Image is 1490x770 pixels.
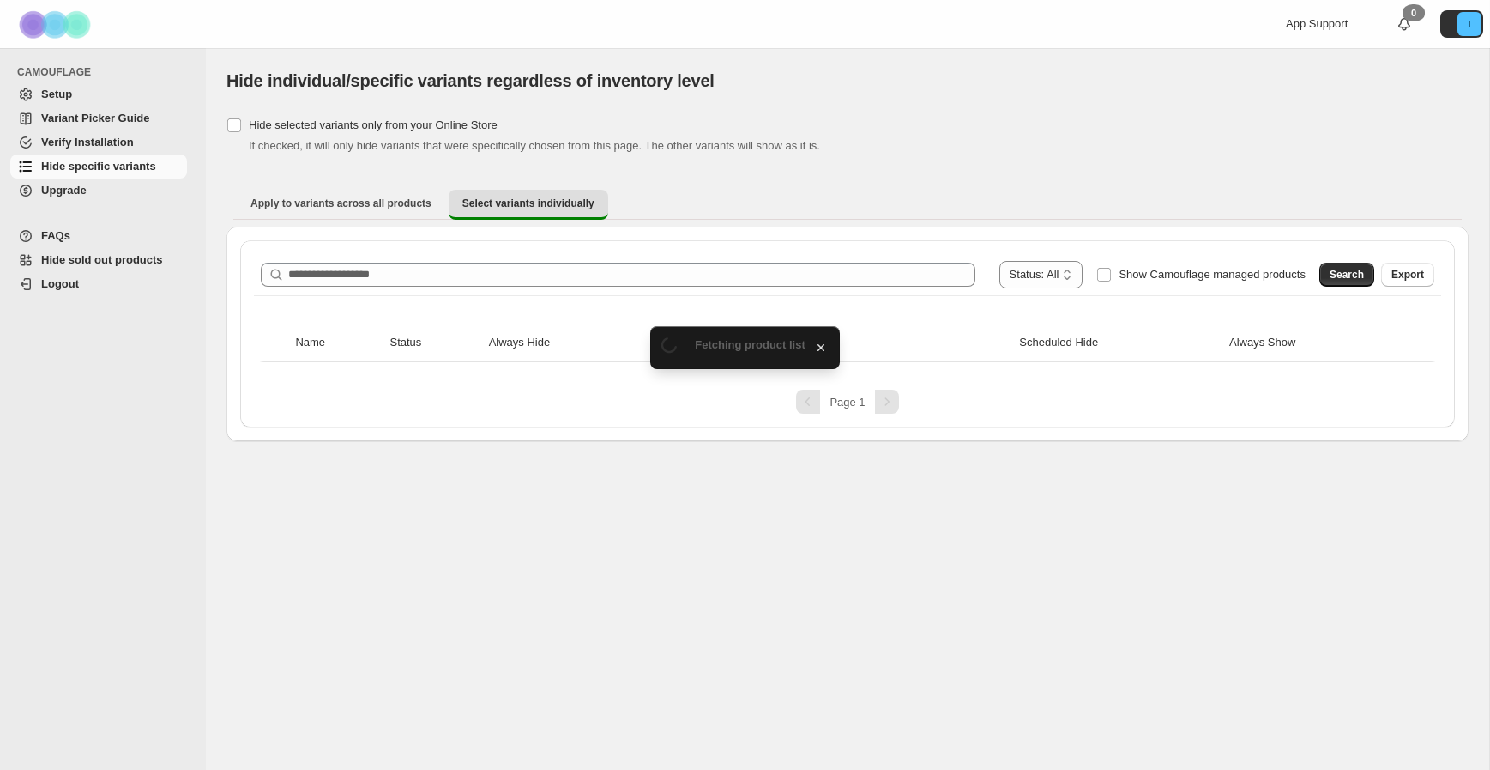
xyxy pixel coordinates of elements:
span: Export [1391,268,1424,282]
th: Selected/Excluded Countries [653,324,1015,362]
th: Always Show [1224,324,1405,362]
th: Status [384,324,483,362]
a: Hide specific variants [10,155,187,179]
button: Apply to variants across all products [237,190,445,217]
img: Camouflage [14,1,100,48]
span: FAQs [41,229,70,242]
text: I [1468,19,1470,29]
span: Verify Installation [41,136,134,149]
a: Logout [10,272,187,296]
span: Hide sold out products [41,253,163,266]
span: Select variants individually [462,197,594,210]
th: Always Hide [484,324,653,362]
span: App Support [1286,17,1348,30]
span: Upgrade [41,184,87,197]
a: Upgrade [10,179,187,203]
span: Show Camouflage managed products [1119,268,1306,281]
span: Apply to variants across all products [250,197,431,210]
div: 0 [1403,4,1425,21]
span: Avatar with initials I [1457,12,1481,36]
span: Setup [41,88,72,100]
span: Page 1 [829,396,865,409]
button: Search [1319,263,1374,287]
a: Variant Picker Guide [10,106,187,130]
button: Export [1381,263,1434,287]
th: Scheduled Hide [1014,324,1224,362]
th: Name [290,324,384,362]
span: If checked, it will only hide variants that were specifically chosen from this page. The other va... [249,139,820,152]
span: Search [1330,268,1364,282]
a: Hide sold out products [10,248,187,272]
a: Verify Installation [10,130,187,155]
button: Avatar with initials I [1440,10,1483,38]
span: Hide individual/specific variants regardless of inventory level [226,71,715,90]
a: FAQs [10,224,187,248]
div: Select variants individually [226,227,1469,441]
span: Hide specific variants [41,160,156,173]
a: 0 [1396,15,1413,33]
span: Fetching product list [695,338,805,351]
nav: Pagination [254,390,1441,414]
span: CAMOUFLAGE [17,65,194,79]
a: Setup [10,82,187,106]
button: Select variants individually [449,190,608,220]
span: Logout [41,277,79,290]
span: Hide selected variants only from your Online Store [249,118,498,131]
span: Variant Picker Guide [41,112,149,124]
